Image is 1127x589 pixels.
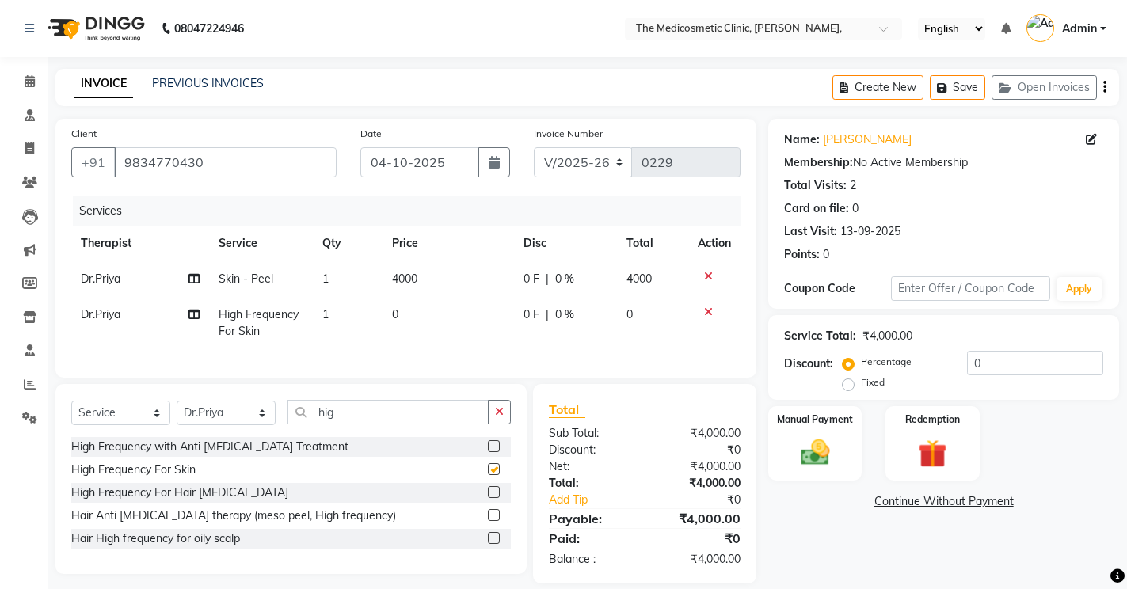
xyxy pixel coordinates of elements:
button: Open Invoices [992,75,1097,100]
span: | [546,306,549,323]
label: Redemption [905,412,960,427]
img: _cash.svg [792,436,839,469]
b: 08047224946 [174,6,244,51]
a: INVOICE [74,70,133,98]
th: Service [209,226,314,261]
div: High Frequency For Skin [71,462,196,478]
span: 0 % [555,306,574,323]
button: Create New [832,75,923,100]
label: Invoice Number [534,127,603,141]
div: Hair High frequency for oily scalp [71,530,240,547]
a: PREVIOUS INVOICES [152,76,264,90]
div: High Frequency with Anti [MEDICAL_DATA] Treatment [71,439,348,455]
div: Paid: [537,529,645,548]
span: Admin [1062,21,1097,37]
a: Add Tip [537,492,663,508]
button: +91 [71,147,116,177]
div: High Frequency For Hair [MEDICAL_DATA] [71,484,288,501]
div: 0 [823,246,829,263]
span: 0 % [555,271,574,287]
div: ₹0 [645,442,752,458]
label: Client [71,127,97,141]
a: [PERSON_NAME] [823,131,912,148]
button: Apply [1057,277,1102,301]
span: Dr.Priya [81,307,120,321]
span: 1 [322,307,329,321]
div: Card on file: [784,200,849,217]
div: ₹4,000.00 [645,475,752,492]
div: 2 [850,177,856,194]
span: 4000 [392,272,417,286]
div: ₹4,000.00 [645,458,752,475]
div: ₹4,000.00 [645,425,752,442]
span: 0 F [524,306,539,323]
button: Save [930,75,985,100]
div: Service Total: [784,328,856,344]
div: ₹4,000.00 [645,551,752,568]
div: ₹4,000.00 [645,509,752,528]
div: Net: [537,458,645,475]
div: Services [73,196,752,226]
th: Total [617,226,688,261]
input: Enter Offer / Coupon Code [891,276,1050,301]
div: ₹4,000.00 [862,328,912,344]
div: Points: [784,246,820,263]
th: Therapist [71,226,209,261]
span: 1 [322,272,329,286]
th: Action [688,226,741,261]
th: Price [383,226,514,261]
span: Total [549,401,585,418]
label: Fixed [861,375,885,389]
div: No Active Membership [784,154,1103,171]
label: Percentage [861,355,912,369]
input: Search by Name/Mobile/Email/Code [114,147,337,177]
div: Sub Total: [537,425,645,442]
span: Skin - Peel [219,272,273,286]
th: Disc [514,226,617,261]
div: Hair Anti [MEDICAL_DATA] therapy (meso peel, High frequency) [71,507,396,524]
div: ₹0 [663,492,752,508]
img: _gift.svg [909,436,956,472]
span: 0 [392,307,398,321]
label: Date [360,127,382,141]
div: Last Visit: [784,223,837,240]
span: Dr.Priya [81,272,120,286]
span: 0 F [524,271,539,287]
input: Search or Scan [287,400,489,424]
div: Discount: [784,355,833,372]
label: Manual Payment [777,412,853,427]
div: Membership: [784,154,853,171]
img: logo [40,6,149,51]
span: 4000 [626,272,652,286]
a: Continue Without Payment [771,493,1116,510]
div: Total Visits: [784,177,847,194]
img: Admin [1026,14,1054,42]
span: High Frequency For Skin [219,307,299,338]
th: Qty [313,226,383,261]
div: Total: [537,475,645,492]
div: 13-09-2025 [840,223,900,240]
div: Discount: [537,442,645,458]
div: Name: [784,131,820,148]
div: Balance : [537,551,645,568]
span: | [546,271,549,287]
div: ₹0 [645,529,752,548]
div: Coupon Code [784,280,890,297]
span: 0 [626,307,633,321]
div: Payable: [537,509,645,528]
div: 0 [852,200,859,217]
